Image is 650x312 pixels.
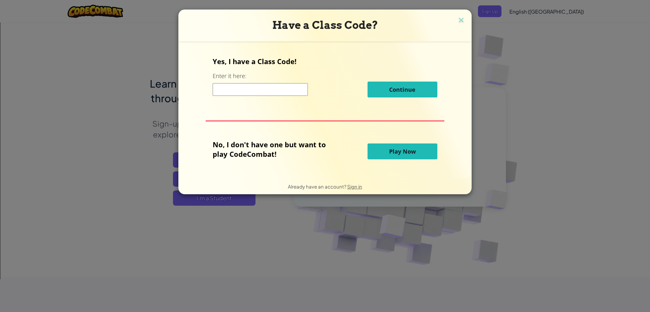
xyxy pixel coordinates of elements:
[347,183,362,189] a: Sign in
[3,3,647,8] div: Sort A > Z
[288,183,347,189] span: Already have an account?
[3,37,647,43] div: Rename
[3,14,647,20] div: Move To ...
[389,86,415,93] span: Continue
[368,82,437,97] button: Continue
[3,20,647,25] div: Delete
[3,8,647,14] div: Sort New > Old
[3,25,647,31] div: Options
[272,19,378,31] span: Have a Class Code?
[213,140,335,159] p: No, I don't have one but want to play CodeCombat!
[3,31,647,37] div: Sign out
[213,56,437,66] p: Yes, I have a Class Code!
[368,143,437,159] button: Play Now
[213,72,246,80] label: Enter it here:
[457,16,465,25] img: close icon
[3,43,647,48] div: Move To ...
[389,148,416,155] span: Play Now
